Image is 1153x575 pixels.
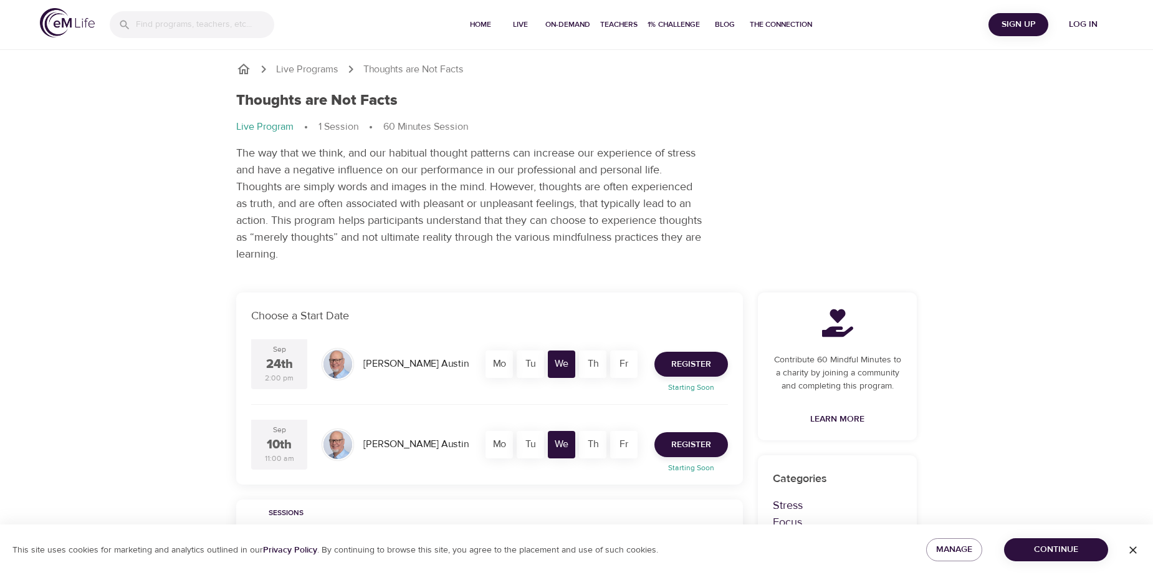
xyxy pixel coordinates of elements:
div: Fr [610,350,638,378]
div: 11:00 am [265,453,294,464]
p: Stress [773,497,902,514]
button: Sign Up [988,13,1048,36]
div: [PERSON_NAME] Austin [358,432,474,457]
span: Blog [710,18,740,31]
div: 2:00 pm [265,373,294,384]
a: Learn More [805,408,869,431]
div: 24th [266,355,293,374]
span: Live [505,18,535,31]
span: Teachers [600,18,638,31]
span: Register [671,437,711,453]
span: The Connection [750,18,812,31]
button: Register [654,352,728,377]
div: Th [579,350,606,378]
span: Continue [1014,542,1098,558]
div: Tu [517,350,544,378]
p: Categories [773,470,902,487]
p: Contribute 60 Mindful Minutes to a charity by joining a community and completing this program. [773,354,902,393]
div: Tu [517,431,544,458]
span: Home [466,18,495,31]
p: Live Program [236,120,294,134]
span: Manage [936,542,972,558]
a: Live Programs [276,62,338,77]
button: Register [654,432,728,457]
div: Sep [273,425,286,435]
span: Register [671,357,711,372]
p: 60 Minutes Session [383,120,468,134]
button: Log in [1053,13,1113,36]
div: Th [579,431,606,458]
p: 1 Session [318,120,358,134]
div: Mo [486,350,513,378]
h1: Thoughts are Not Facts [236,92,398,110]
button: Manage [926,538,982,561]
span: Learn More [810,412,864,427]
div: [PERSON_NAME] Austin [358,352,474,376]
nav: breadcrumb [236,120,917,135]
div: Mo [486,431,513,458]
p: Starting Soon [647,382,735,393]
div: Sep [273,344,286,355]
p: Focus [773,514,902,531]
span: Sessions [244,507,328,520]
p: Choose a Start Date [251,307,728,324]
span: Sign Up [993,17,1043,32]
p: Starting Soon [647,462,735,473]
p: The way that we think, and our habitual thought patterns can increase our experience of stress an... [236,145,704,263]
input: Find programs, teachers, etc... [136,11,274,38]
span: Log in [1058,17,1108,32]
span: 1% Challenge [648,18,700,31]
nav: breadcrumb [236,62,917,77]
p: Thoughts are Not Facts [363,62,464,77]
div: We [548,431,575,458]
a: Privacy Policy [263,544,317,556]
div: We [548,350,575,378]
div: 10th [267,436,292,454]
img: logo [40,8,95,37]
div: Fr [610,431,638,458]
span: On-Demand [545,18,590,31]
button: Continue [1004,538,1108,561]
